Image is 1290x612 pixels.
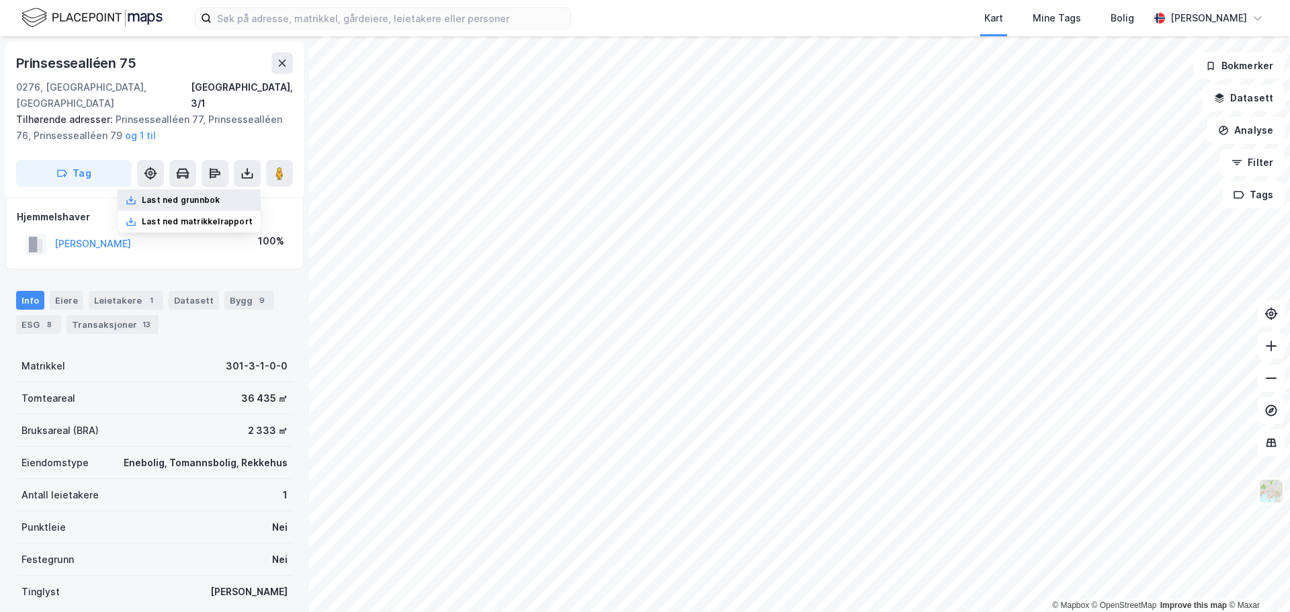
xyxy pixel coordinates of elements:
div: 1 [144,294,158,307]
div: Bruksareal (BRA) [21,423,99,439]
div: Punktleie [21,519,66,535]
img: Z [1258,478,1284,504]
div: [PERSON_NAME] [1170,10,1247,26]
button: Tags [1222,181,1285,208]
div: 0276, [GEOGRAPHIC_DATA], [GEOGRAPHIC_DATA] [16,79,191,112]
div: Last ned matrikkelrapport [142,216,253,227]
div: 9 [255,294,269,307]
div: [PERSON_NAME] [210,584,288,600]
div: Antall leietakere [21,487,99,503]
div: [GEOGRAPHIC_DATA], 3/1 [191,79,293,112]
div: Mine Tags [1033,10,1081,26]
div: Eiendomstype [21,455,89,471]
div: Matrikkel [21,358,65,374]
div: Prinsessealléen 77, Prinsessealléen 76, Prinsessealléen 79 [16,112,282,144]
div: 301-3-1-0-0 [226,358,288,374]
div: Enebolig, Tomannsbolig, Rekkehus [124,455,288,471]
div: Festegrunn [21,552,74,568]
input: Søk på adresse, matrikkel, gårdeiere, leietakere eller personer [212,8,570,28]
a: Mapbox [1052,601,1089,610]
div: Kontrollprogram for chat [1223,548,1290,612]
div: Kart [984,10,1003,26]
a: Improve this map [1160,601,1227,610]
div: Datasett [169,291,219,310]
button: Bokmerker [1194,52,1285,79]
img: logo.f888ab2527a4732fd821a326f86c7f29.svg [21,6,163,30]
a: OpenStreetMap [1092,601,1157,610]
button: Datasett [1203,85,1285,112]
div: Hjemmelshaver [17,209,292,225]
div: Transaksjoner [67,315,159,334]
div: 36 435 ㎡ [241,390,288,406]
div: Eiere [50,291,83,310]
div: ESG [16,315,61,334]
div: Last ned grunnbok [142,195,220,206]
div: Info [16,291,44,310]
div: 2 333 ㎡ [248,423,288,439]
iframe: Chat Widget [1223,548,1290,612]
div: 13 [140,318,153,331]
div: Tinglyst [21,584,60,600]
button: Analyse [1207,117,1285,144]
div: 100% [258,233,284,249]
div: Bygg [224,291,274,310]
div: 1 [283,487,288,503]
div: Prinsessealléen 75 [16,52,138,74]
div: Nei [272,519,288,535]
div: 8 [42,318,56,331]
div: Nei [272,552,288,568]
div: Leietakere [89,291,163,310]
button: Filter [1220,149,1285,176]
button: Tag [16,160,132,187]
span: Tilhørende adresser: [16,114,116,125]
div: Bolig [1111,10,1134,26]
div: Tomteareal [21,390,75,406]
